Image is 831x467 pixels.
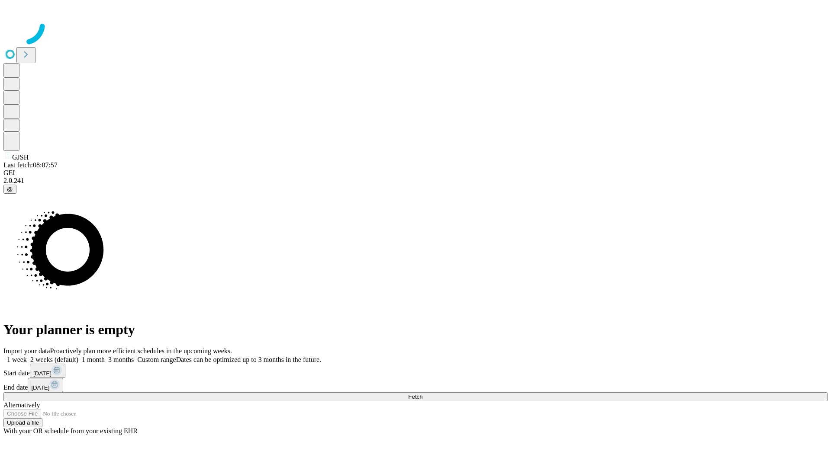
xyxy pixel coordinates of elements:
[3,364,828,378] div: Start date
[108,356,134,363] span: 3 months
[408,393,422,400] span: Fetch
[7,356,27,363] span: 1 week
[3,378,828,392] div: End date
[12,154,29,161] span: GJSH
[3,185,16,194] button: @
[176,356,321,363] span: Dates can be optimized up to 3 months in the future.
[3,177,828,185] div: 2.0.241
[137,356,176,363] span: Custom range
[3,392,828,401] button: Fetch
[3,418,42,427] button: Upload a file
[33,370,52,377] span: [DATE]
[50,347,232,355] span: Proactively plan more efficient schedules in the upcoming weeks.
[3,161,58,169] span: Last fetch: 08:07:57
[82,356,105,363] span: 1 month
[28,378,63,392] button: [DATE]
[7,186,13,192] span: @
[30,364,65,378] button: [DATE]
[3,322,828,338] h1: Your planner is empty
[30,356,78,363] span: 2 weeks (default)
[3,347,50,355] span: Import your data
[31,384,49,391] span: [DATE]
[3,401,40,409] span: Alternatively
[3,169,828,177] div: GEI
[3,427,138,435] span: With your OR schedule from your existing EHR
